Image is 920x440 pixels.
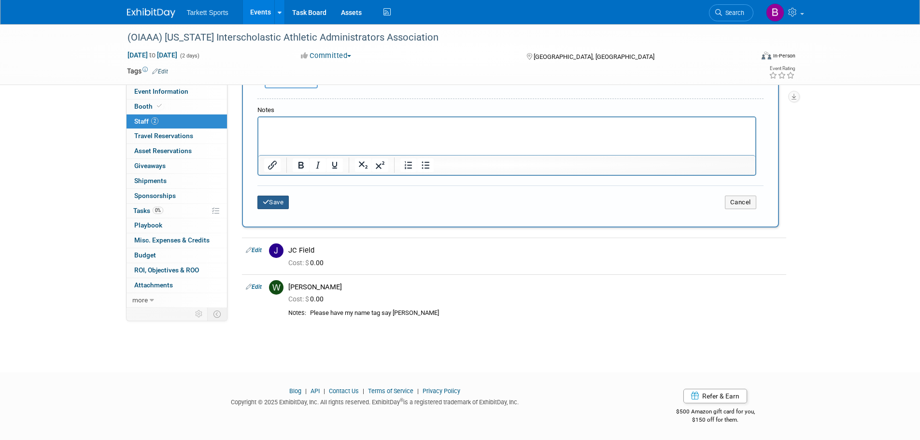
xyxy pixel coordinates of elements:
a: Travel Reservations [127,129,227,143]
span: Search [722,9,744,16]
span: [DATE] [DATE] [127,51,178,59]
button: Bullet list [417,158,434,172]
span: [GEOGRAPHIC_DATA], [GEOGRAPHIC_DATA] [534,53,654,60]
a: API [311,387,320,395]
button: Cancel [725,196,756,209]
a: Privacy Policy [423,387,460,395]
a: Edit [152,68,168,75]
a: Playbook [127,218,227,233]
button: Subscript [355,158,371,172]
span: Event Information [134,87,188,95]
span: Asset Reservations [134,147,192,155]
a: Shipments [127,174,227,188]
a: Staff2 [127,114,227,129]
a: more [127,293,227,308]
span: Staff [134,117,158,125]
button: Numbered list [400,158,417,172]
sup: ® [400,397,403,403]
div: Copyright © 2025 ExhibitDay, Inc. All rights reserved. ExhibitDay is a registered trademark of Ex... [127,396,623,407]
button: Committed [297,51,355,61]
img: Bill Moffitt [766,3,784,22]
span: Tarkett Sports [187,9,228,16]
button: Italic [310,158,326,172]
button: Save [257,196,289,209]
a: Terms of Service [368,387,413,395]
a: Contact Us [329,387,359,395]
a: Edit [246,247,262,254]
span: Misc. Expenses & Credits [134,236,210,244]
span: | [321,387,327,395]
a: Giveaways [127,159,227,173]
button: Underline [326,158,343,172]
div: In-Person [773,52,795,59]
span: Playbook [134,221,162,229]
img: ExhibitDay [127,8,175,18]
div: (OIAAA) [US_STATE] Interscholastic Athletic Administrators Association [124,29,739,46]
img: J.jpg [269,243,283,258]
span: to [148,51,157,59]
span: Attachments [134,281,173,289]
a: Budget [127,248,227,263]
span: | [415,387,421,395]
span: Travel Reservations [134,132,193,140]
div: Notes: [288,309,306,317]
img: Format-Inperson.png [762,52,771,59]
span: (2 days) [179,53,199,59]
button: Insert/edit link [264,158,281,172]
button: Superscript [372,158,388,172]
span: Giveaways [134,162,166,170]
span: Cost: $ [288,295,310,303]
span: 0.00 [288,259,327,267]
div: Event Rating [769,66,795,71]
span: | [360,387,367,395]
td: Personalize Event Tab Strip [191,308,208,320]
span: Cost: $ [288,259,310,267]
a: Booth [127,99,227,114]
span: 0.00 [288,295,327,303]
a: Event Information [127,85,227,99]
span: | [303,387,309,395]
a: Search [709,4,753,21]
div: Notes [257,106,756,115]
a: Blog [289,387,301,395]
a: Refer & Earn [683,389,747,403]
div: Event Format [696,50,796,65]
span: Budget [134,251,156,259]
span: Booth [134,102,164,110]
div: $500 Amazon gift card for you, [637,401,793,424]
a: ROI, Objectives & ROO [127,263,227,278]
img: W.jpg [269,280,283,295]
i: Booth reservation complete [157,103,162,109]
td: Tags [127,66,168,76]
span: Shipments [134,177,167,185]
span: more [132,296,148,304]
a: Asset Reservations [127,144,227,158]
a: Attachments [127,278,227,293]
div: JC Field [288,246,782,255]
a: Tasks0% [127,204,227,218]
a: Misc. Expenses & Credits [127,233,227,248]
a: Sponsorships [127,189,227,203]
div: [PERSON_NAME] [288,283,782,292]
span: 2 [151,117,158,125]
span: Tasks [133,207,163,214]
button: Bold [293,158,309,172]
iframe: Rich Text Area [258,117,755,155]
td: Toggle Event Tabs [207,308,227,320]
span: ROI, Objectives & ROO [134,266,199,274]
div: $150 off for them. [637,416,793,424]
a: Edit [246,284,262,290]
div: Please have my name tag say [PERSON_NAME] [310,309,782,317]
span: 0% [153,207,163,214]
span: Sponsorships [134,192,176,199]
